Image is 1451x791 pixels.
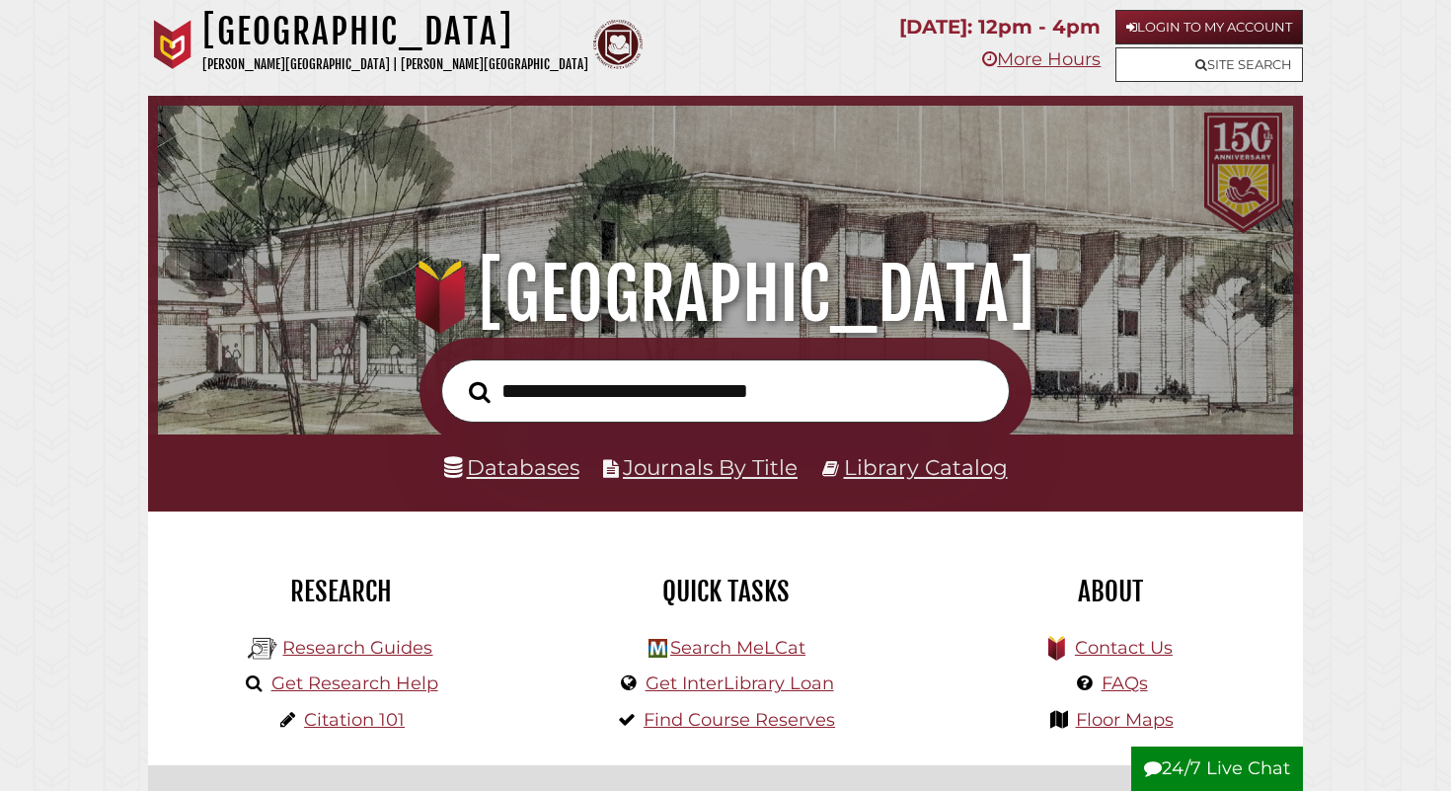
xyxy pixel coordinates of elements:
[469,380,491,404] i: Search
[982,48,1101,70] a: More Hours
[444,454,579,480] a: Databases
[548,575,903,608] h2: Quick Tasks
[459,375,500,409] button: Search
[1115,10,1303,44] a: Login to My Account
[282,637,432,659] a: Research Guides
[148,20,197,69] img: Calvin University
[1075,637,1173,659] a: Contact Us
[899,10,1101,44] p: [DATE]: 12pm - 4pm
[163,575,518,608] h2: Research
[248,634,277,664] img: Hekman Library Logo
[844,454,1008,480] a: Library Catalog
[1076,709,1174,731] a: Floor Maps
[670,637,805,659] a: Search MeLCat
[623,454,798,480] a: Journals By Title
[933,575,1288,608] h2: About
[593,20,643,69] img: Calvin Theological Seminary
[202,53,588,76] p: [PERSON_NAME][GEOGRAPHIC_DATA] | [PERSON_NAME][GEOGRAPHIC_DATA]
[202,10,588,53] h1: [GEOGRAPHIC_DATA]
[304,709,405,731] a: Citation 101
[180,251,1271,338] h1: [GEOGRAPHIC_DATA]
[644,709,835,731] a: Find Course Reserves
[271,672,438,694] a: Get Research Help
[1115,47,1303,82] a: Site Search
[649,639,667,658] img: Hekman Library Logo
[646,672,834,694] a: Get InterLibrary Loan
[1102,672,1148,694] a: FAQs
